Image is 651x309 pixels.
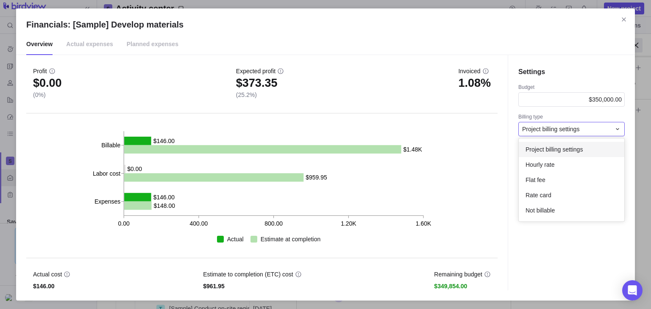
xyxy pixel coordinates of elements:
[526,191,551,199] span: Rate card
[522,125,579,133] span: Project billing settings
[526,160,554,169] span: Hourly rate
[526,206,555,215] span: Not billable
[526,145,583,154] span: Project billing settings
[526,176,545,184] span: Flat fee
